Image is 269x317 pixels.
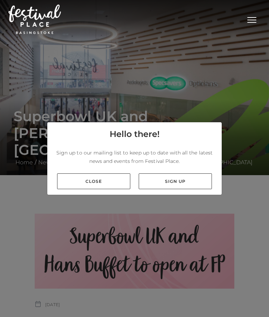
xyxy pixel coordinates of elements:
p: Sign up to our mailing list to keep up to date with all the latest news and events from Festival ... [53,149,216,165]
button: Toggle navigation [243,14,261,24]
a: Close [57,173,130,189]
h4: Hello there! [110,128,160,140]
a: Sign up [139,173,212,189]
img: Festival Place Logo [8,5,61,34]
